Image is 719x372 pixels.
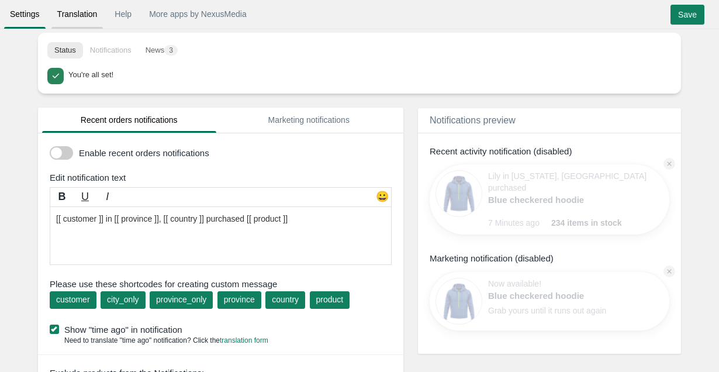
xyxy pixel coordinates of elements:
u: U [81,191,89,202]
div: You're all set! [68,68,668,81]
div: province_only [156,294,206,305]
span: 234 items in stock [551,217,622,229]
input: Save [670,5,704,25]
span: 3 [164,45,178,56]
a: translation form [220,336,268,345]
div: city_only [107,294,139,305]
label: Enable recent orders notifications [79,147,389,159]
div: province [224,294,255,305]
textarea: [[ customer ]] in [[ province ]], [[ country ]] purchased [[ product ]] [50,206,392,265]
div: customer [56,294,90,305]
span: Notifications preview [430,115,516,125]
img: 80x80_sample.jpg [435,170,482,217]
span: 7 Minutes ago [488,217,551,229]
a: Marketing notifications [222,108,396,133]
a: More apps by NexusMedia [143,4,253,25]
a: Blue checkered hoodie [488,194,611,206]
div: country [272,294,299,305]
div: product [316,294,344,305]
a: Recent orders notifications [42,108,216,133]
span: Please use these shortcodes for creating custom message [50,278,392,290]
div: Need to translate "time ago" notification? Click the [50,336,268,346]
div: Now available! Grab yours until it runs out again [488,278,611,325]
img: 80x80_sample.jpg [435,278,482,325]
a: Settings [4,4,46,25]
b: B [58,191,66,202]
a: Help [109,4,137,25]
div: Lily in [US_STATE], [GEOGRAPHIC_DATA] purchased [488,170,652,217]
button: Status [47,42,83,58]
a: Translation [51,4,103,25]
div: Edit notification text [41,171,406,184]
label: Show "time ago" in notification [50,323,397,336]
div: 😀 [374,190,391,207]
a: Blue checkered hoodie [488,290,611,302]
i: I [106,191,109,202]
button: News3 [139,42,185,58]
